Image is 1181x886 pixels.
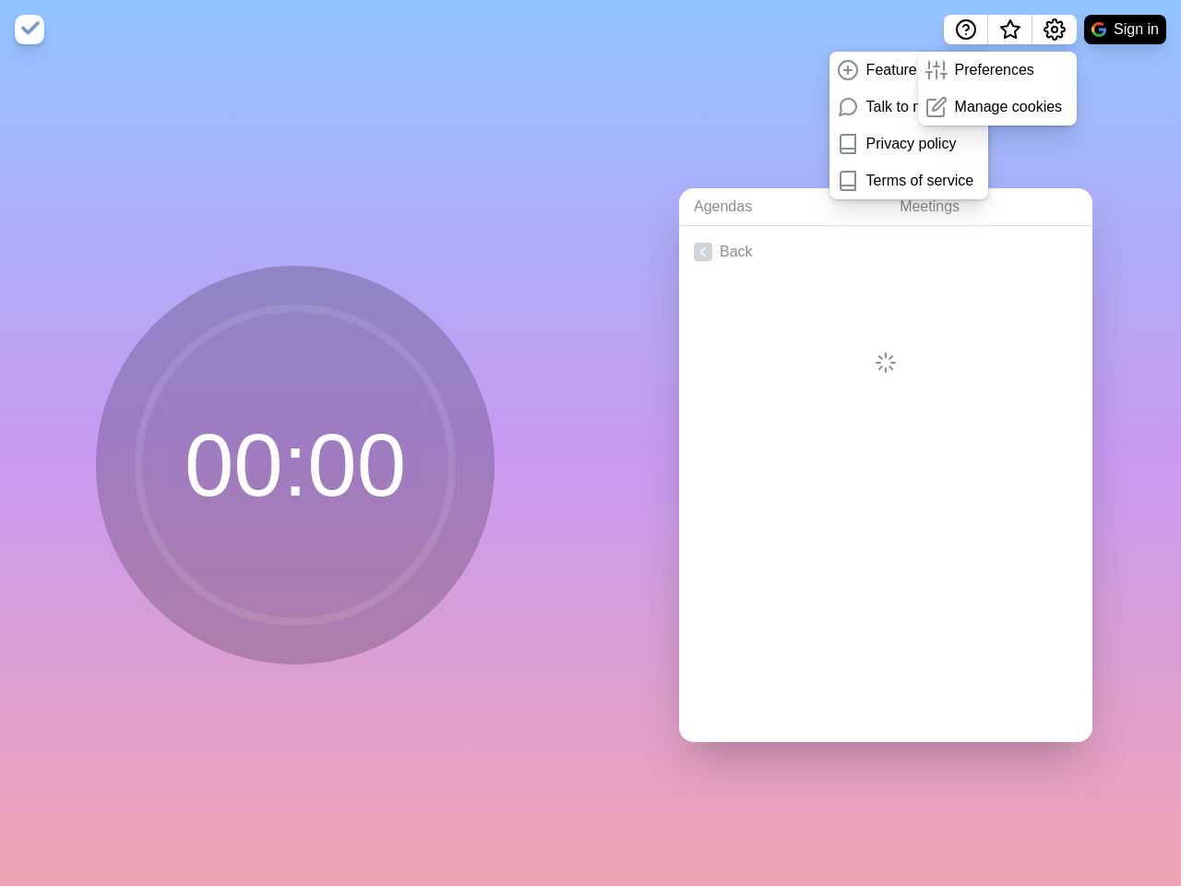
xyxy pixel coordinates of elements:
[955,59,1034,81] p: Preferences
[988,15,1032,44] button: What’s new
[944,15,988,44] button: Help
[679,188,885,226] a: Agendas
[679,226,1092,278] a: Back
[866,133,957,155] p: Privacy policy
[866,59,971,81] p: Feature request
[829,126,988,162] a: Privacy policy
[1032,15,1077,44] button: Settings
[1084,15,1166,44] button: Sign in
[955,96,1063,118] p: Manage cookies
[829,52,988,89] a: Feature request
[1092,22,1106,37] img: google logo
[866,96,934,118] p: Talk to me
[15,15,44,44] img: timeblocks logo
[885,188,1092,226] a: Meetings
[866,170,973,192] p: Terms of service
[829,162,988,199] a: Terms of service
